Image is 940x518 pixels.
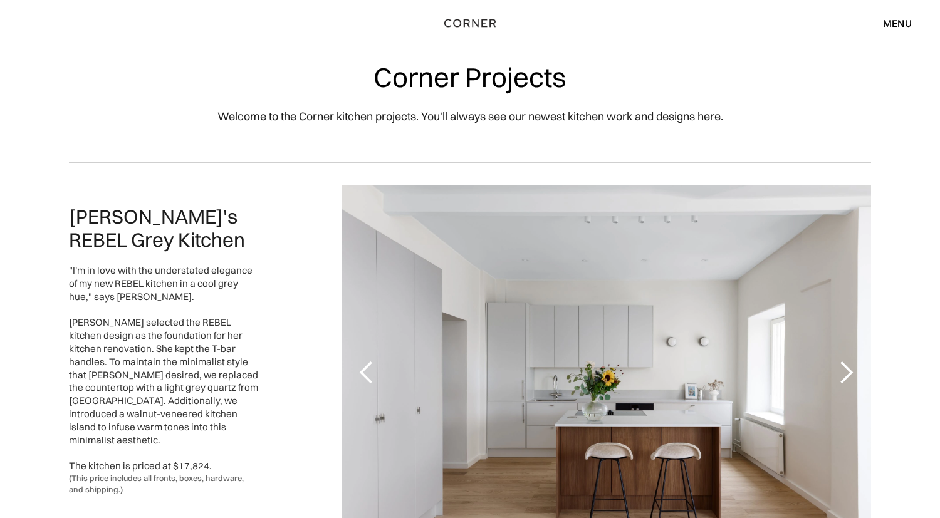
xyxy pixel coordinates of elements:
p: Welcome to the Corner kitchen projects. You'll always see our newest kitchen work and designs here. [217,108,723,125]
h1: Corner Projects [373,63,567,92]
h2: [PERSON_NAME]'s REBEL Grey Kitchen [69,205,258,252]
div: menu [883,18,912,28]
div: (This price includes all fronts, boxes, hardware, and shipping.) [69,473,258,495]
div: "I'm in love with the understated elegance of my new REBEL kitchen in a cool grey hue," says [PER... [69,264,258,473]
